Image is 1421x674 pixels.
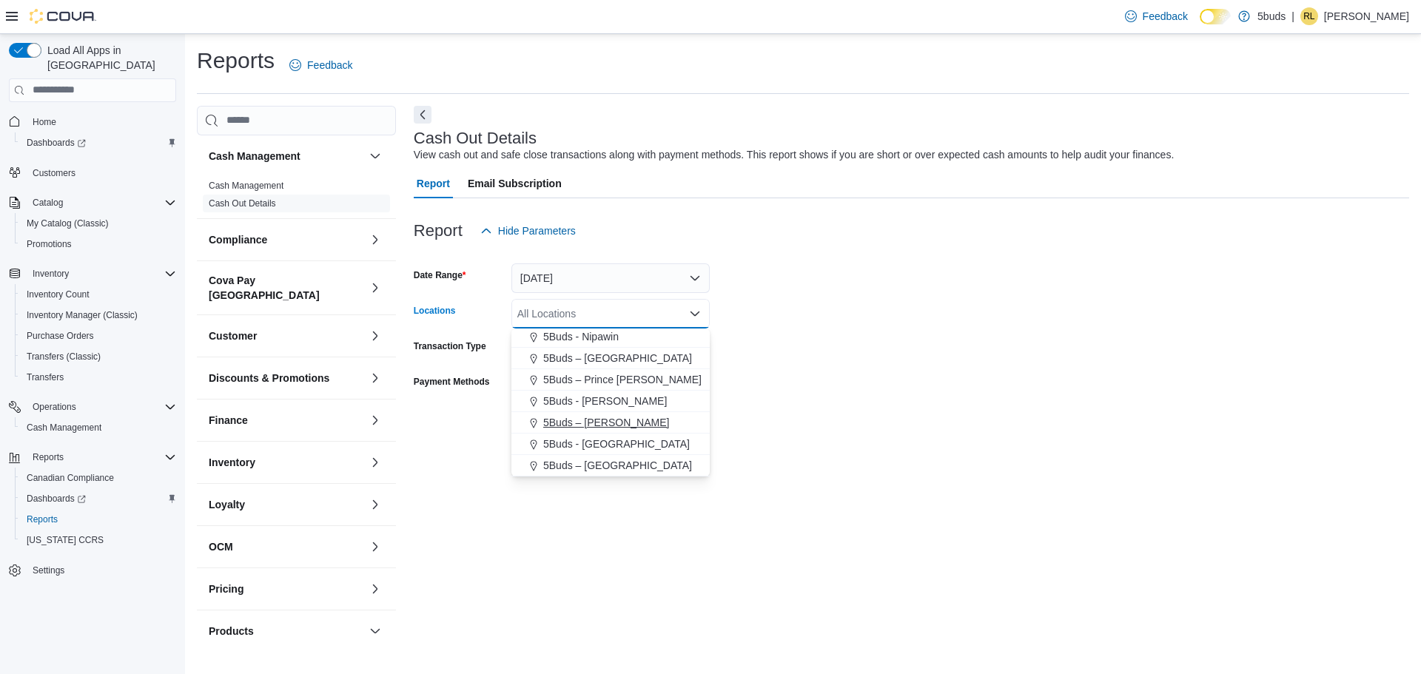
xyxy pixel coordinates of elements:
[27,422,101,434] span: Cash Management
[21,531,110,549] a: [US_STATE] CCRS
[27,472,114,484] span: Canadian Compliance
[543,458,692,473] span: 5Buds – [GEOGRAPHIC_DATA]
[1303,7,1314,25] span: RL
[27,265,75,283] button: Inventory
[3,397,182,417] button: Operations
[543,351,692,365] span: 5Buds – [GEOGRAPHIC_DATA]
[3,263,182,284] button: Inventory
[27,164,81,182] a: Customers
[197,46,275,75] h1: Reports
[21,419,107,437] a: Cash Management
[3,447,182,468] button: Reports
[209,181,283,191] a: Cash Management
[307,58,352,73] span: Feedback
[283,50,358,80] a: Feedback
[414,305,456,317] label: Locations
[209,539,233,554] h3: OCM
[209,149,300,164] h3: Cash Management
[543,415,669,430] span: 5Buds – [PERSON_NAME]
[27,562,70,579] a: Settings
[498,223,576,238] span: Hide Parameters
[511,391,710,412] button: 5Buds - [PERSON_NAME]
[209,232,267,247] h3: Compliance
[1200,24,1200,25] span: Dark Mode
[511,412,710,434] button: 5Buds – [PERSON_NAME]
[1200,9,1231,24] input: Dark Mode
[33,401,76,413] span: Operations
[21,134,176,152] span: Dashboards
[366,622,384,640] button: Products
[414,340,486,352] label: Transaction Type
[27,330,94,342] span: Purchase Orders
[511,348,710,369] button: 5Buds – [GEOGRAPHIC_DATA]
[21,490,176,508] span: Dashboards
[209,455,363,470] button: Inventory
[21,490,92,508] a: Dashboards
[414,129,537,147] h3: Cash Out Details
[414,376,490,388] label: Payment Methods
[543,372,702,387] span: 5Buds – Prince [PERSON_NAME]
[1291,7,1294,25] p: |
[209,455,255,470] h3: Inventory
[21,327,100,345] a: Purchase Orders
[21,510,176,528] span: Reports
[209,198,276,209] a: Cash Out Details
[27,351,101,363] span: Transfers (Classic)
[15,305,182,326] button: Inventory Manager (Classic)
[511,326,710,348] button: 5Buds - Nipawin
[33,451,64,463] span: Reports
[21,531,176,549] span: Washington CCRS
[209,328,363,343] button: Customer
[9,105,176,620] nav: Complex example
[209,149,363,164] button: Cash Management
[1300,7,1318,25] div: Raelynn Leroux
[414,222,463,240] h3: Report
[27,164,176,182] span: Customers
[366,327,384,345] button: Customer
[21,469,176,487] span: Canadian Compliance
[197,177,396,218] div: Cash Management
[417,169,450,198] span: Report
[15,326,182,346] button: Purchase Orders
[15,468,182,488] button: Canadian Compliance
[209,624,363,638] button: Products
[27,513,58,525] span: Reports
[15,530,182,550] button: [US_STATE] CCRS
[15,132,182,153] a: Dashboards
[366,496,384,513] button: Loyalty
[33,565,64,576] span: Settings
[21,286,95,303] a: Inventory Count
[15,509,182,530] button: Reports
[27,113,62,131] a: Home
[209,273,363,303] button: Cova Pay [GEOGRAPHIC_DATA]
[21,215,176,232] span: My Catalog (Classic)
[3,162,182,183] button: Customers
[30,9,96,24] img: Cova
[21,235,78,253] a: Promotions
[15,488,182,509] a: Dashboards
[474,216,582,246] button: Hide Parameters
[27,493,86,505] span: Dashboards
[21,134,92,152] a: Dashboards
[543,437,690,451] span: 5Buds - [GEOGRAPHIC_DATA]
[27,112,176,131] span: Home
[414,106,431,124] button: Next
[27,218,109,229] span: My Catalog (Classic)
[33,116,56,128] span: Home
[209,328,257,343] h3: Customer
[3,192,182,213] button: Catalog
[511,219,710,476] div: Choose from the following options
[27,448,176,466] span: Reports
[15,417,182,438] button: Cash Management
[414,147,1175,163] div: View cash out and safe close transactions along with payment methods. This report shows if you ar...
[15,367,182,388] button: Transfers
[21,419,176,437] span: Cash Management
[3,111,182,132] button: Home
[21,469,120,487] a: Canadian Compliance
[468,169,562,198] span: Email Subscription
[366,454,384,471] button: Inventory
[511,455,710,476] button: 5Buds – [GEOGRAPHIC_DATA]
[209,497,245,512] h3: Loyalty
[27,137,86,149] span: Dashboards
